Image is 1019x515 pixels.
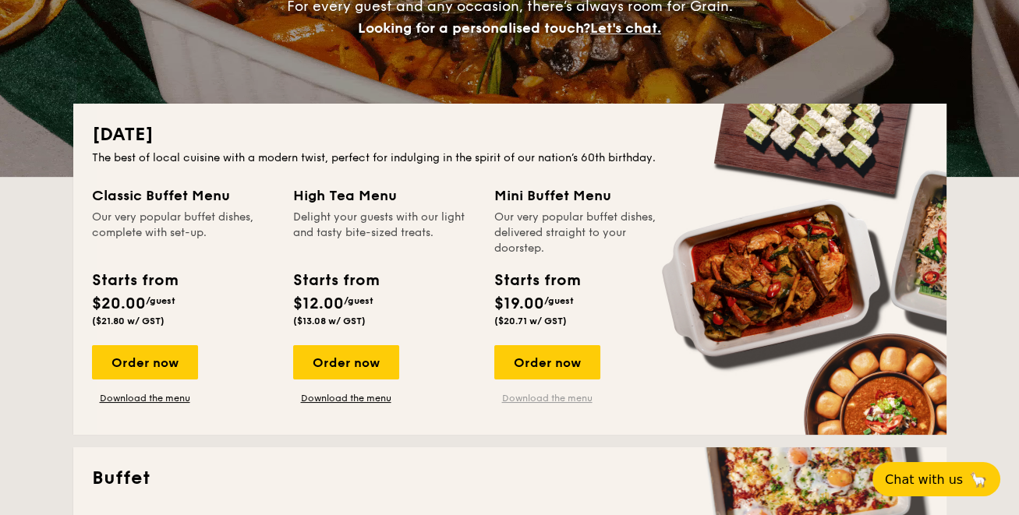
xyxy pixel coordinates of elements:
span: ($21.80 w/ GST) [92,316,165,326]
div: Starts from [494,269,579,292]
span: /guest [344,295,373,306]
div: Classic Buffet Menu [92,185,274,206]
span: /guest [146,295,175,306]
span: Looking for a personalised touch? [358,19,590,37]
span: Chat with us [885,472,963,487]
div: Our very popular buffet dishes, complete with set-up. [92,210,274,256]
div: Starts from [293,269,378,292]
div: Order now [293,345,399,379]
button: Chat with us🦙 [872,462,1000,496]
div: Order now [92,345,198,379]
span: $20.00 [92,295,146,313]
div: Starts from [92,269,177,292]
div: Order now [494,345,600,379]
span: /guest [544,295,574,306]
div: The best of local cuisine with a modern twist, perfect for indulging in the spirit of our nation’... [92,150,928,166]
span: $12.00 [293,295,344,313]
div: Delight your guests with our light and tasty bite-sized treats. [293,210,476,256]
span: ($20.71 w/ GST) [494,316,567,326]
a: Download the menu [494,392,600,404]
a: Download the menu [92,392,198,404]
h2: [DATE] [92,122,928,147]
div: Our very popular buffet dishes, delivered straight to your doorstep. [494,210,677,256]
span: $19.00 [494,295,544,313]
a: Download the menu [293,392,399,404]
h2: Buffet [92,466,928,491]
span: 🦙 [969,471,988,489]
span: Let's chat. [590,19,661,37]
span: ($13.08 w/ GST) [293,316,366,326]
div: Mini Buffet Menu [494,185,677,206]
div: High Tea Menu [293,185,476,206]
